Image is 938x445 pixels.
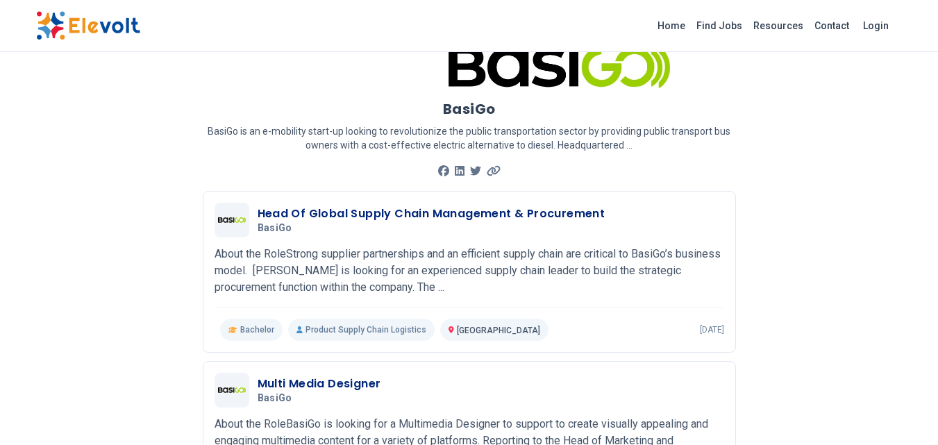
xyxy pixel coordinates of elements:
[215,246,724,296] p: About the RoleStrong supplier partnerships and an efficient supply chain are critical to BasiGo’s...
[748,15,809,37] a: Resources
[258,205,605,222] h3: Head Of Global Supply Chain Management & Procurement
[36,11,140,40] img: Elevolt
[258,222,292,235] span: BasiGo
[218,217,246,223] img: BasiGo
[855,12,897,40] a: Login
[203,124,736,152] p: BasiGo is an e-mobility start-up looking to revolutionize the public transportation sector by pro...
[258,392,292,405] span: BasiGo
[869,378,938,445] iframe: Chat Widget
[652,15,691,37] a: Home
[218,387,246,393] img: BasiGo
[691,15,748,37] a: Find Jobs
[443,99,496,119] h1: BasiGo
[258,376,381,392] h3: Multi Media Designer
[700,324,724,335] p: [DATE]
[457,326,540,335] span: [GEOGRAPHIC_DATA]
[240,324,274,335] span: Bachelor
[215,203,724,341] a: BasiGoHead Of Global Supply Chain Management & ProcurementBasiGoAbout the RoleStrong supplier par...
[288,319,435,341] p: Product Supply Chain Logistics
[809,15,855,37] a: Contact
[449,47,670,88] img: BasiGo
